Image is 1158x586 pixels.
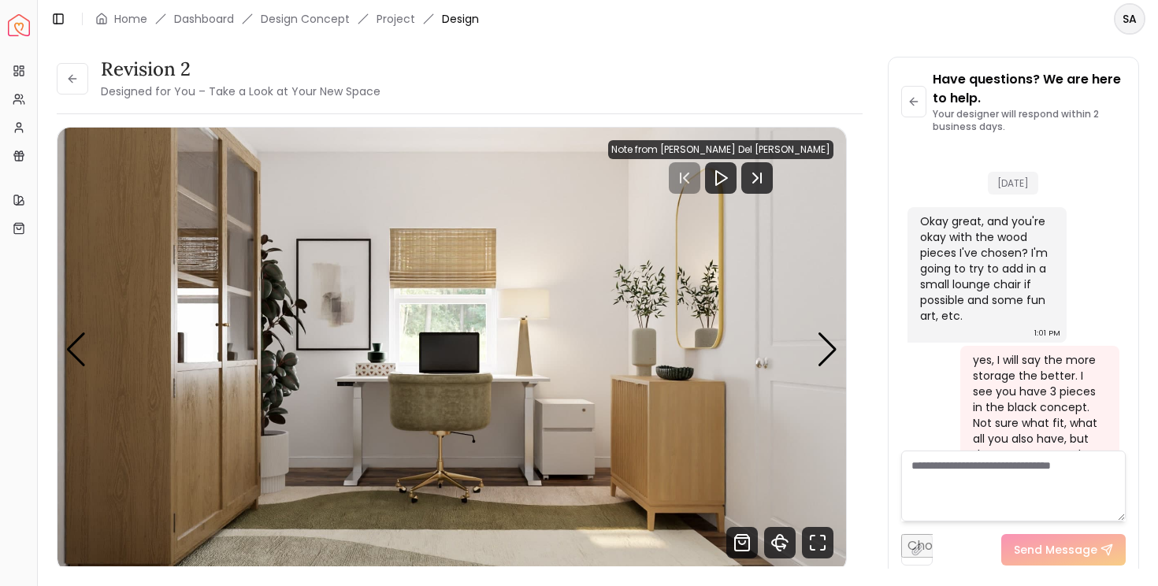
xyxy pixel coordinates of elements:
svg: Next Track [741,162,773,194]
a: Home [114,11,147,27]
button: SA [1114,3,1145,35]
div: Next slide [817,332,838,367]
div: Carousel [58,128,846,571]
small: Designed for You – Take a Look at Your New Space [101,83,380,99]
div: yes, I will say the more storage the better. I see you have 3 pieces in the black concept. Not su... [973,352,1104,478]
p: Your designer will respond within 2 business days. [933,108,1126,133]
div: Note from [PERSON_NAME] Del [PERSON_NAME] [608,140,833,159]
p: Have questions? We are here to help. [933,70,1126,108]
svg: Fullscreen [802,527,833,558]
h3: Revision 2 [101,57,380,82]
div: Okay great, and you're okay with the wood pieces I've chosen? I'm going to try to add in a small ... [920,213,1051,324]
li: Design Concept [261,11,350,27]
a: Project [377,11,415,27]
svg: Shop Products from this design [726,527,758,558]
span: SA [1115,5,1144,33]
div: Previous slide [65,332,87,367]
div: 1:01 PM [1034,325,1060,341]
a: Dashboard [174,11,234,27]
span: [DATE] [988,172,1038,195]
img: Spacejoy Logo [8,14,30,36]
nav: breadcrumb [95,11,479,27]
img: Design Render 1 [58,128,846,571]
svg: Play [711,169,730,187]
div: 2 / 5 [58,128,846,571]
svg: 360 View [764,527,796,558]
span: Design [442,11,479,27]
a: Spacejoy [8,14,30,36]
